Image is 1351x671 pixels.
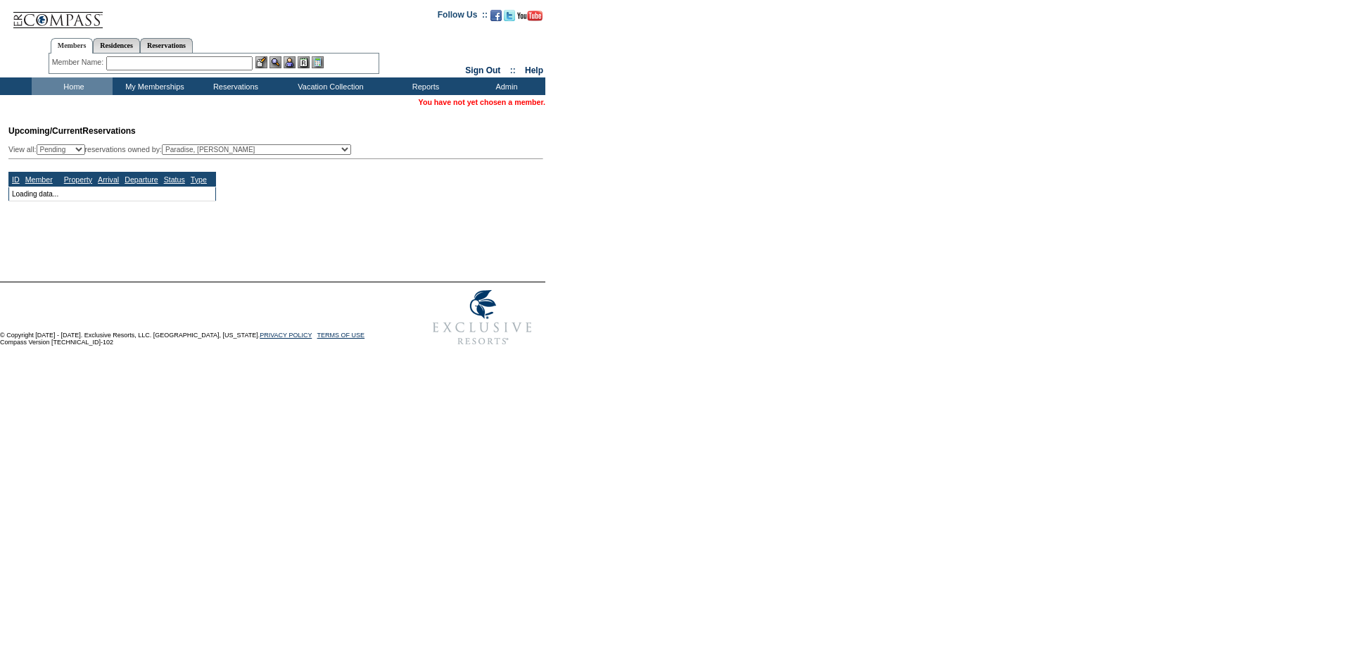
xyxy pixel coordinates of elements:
a: TERMS OF USE [317,332,365,339]
a: Follow us on Twitter [504,14,515,23]
a: Subscribe to our YouTube Channel [517,14,543,23]
td: Reservations [194,77,274,95]
a: Become our fan on Facebook [490,14,502,23]
a: Reservations [140,38,193,53]
td: Loading data... [9,187,216,201]
span: You have not yet chosen a member. [419,98,545,106]
img: Become our fan on Facebook [490,10,502,21]
img: b_edit.gif [255,56,267,68]
span: Reservations [8,126,136,136]
a: PRIVACY POLICY [260,332,312,339]
a: Departure [125,175,158,184]
a: Status [164,175,185,184]
a: Type [191,175,207,184]
img: b_calculator.gif [312,56,324,68]
a: Member [25,175,53,184]
img: Subscribe to our YouTube Channel [517,11,543,21]
div: View all: reservations owned by: [8,144,357,155]
img: Exclusive Resorts [419,282,545,353]
a: Residences [93,38,140,53]
span: Upcoming/Current [8,126,82,136]
td: Vacation Collection [274,77,383,95]
a: Members [51,38,94,54]
a: Help [525,65,543,75]
div: Member Name: [52,56,106,68]
span: :: [510,65,516,75]
td: Reports [383,77,464,95]
td: Follow Us :: [438,8,488,25]
img: View [269,56,281,68]
a: Sign Out [465,65,500,75]
td: Home [32,77,113,95]
td: Admin [464,77,545,95]
a: ID [12,175,20,184]
img: Reservations [298,56,310,68]
a: Property [64,175,92,184]
td: My Memberships [113,77,194,95]
img: Follow us on Twitter [504,10,515,21]
a: Arrival [98,175,119,184]
img: Impersonate [284,56,296,68]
